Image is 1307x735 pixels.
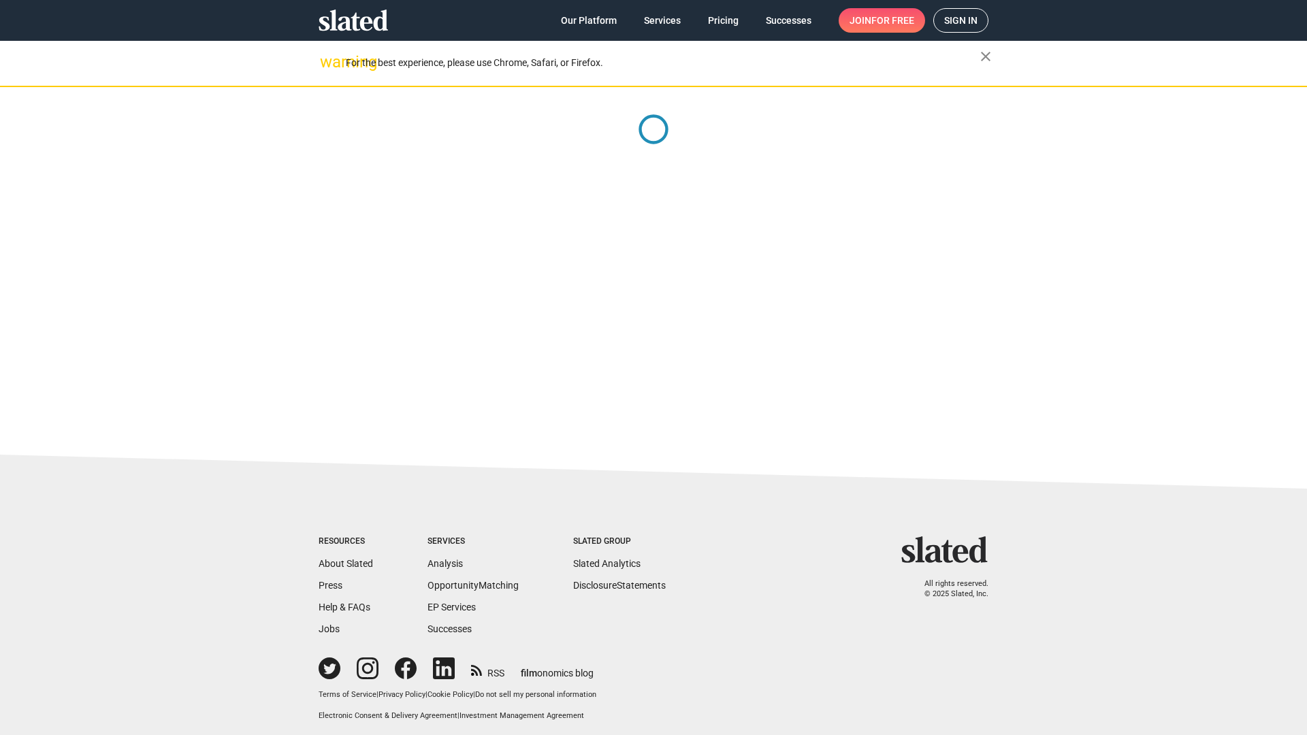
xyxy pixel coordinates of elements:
[839,8,925,33] a: Joinfor free
[425,690,427,699] span: |
[319,536,373,547] div: Resources
[319,690,376,699] a: Terms of Service
[633,8,692,33] a: Services
[550,8,628,33] a: Our Platform
[378,690,425,699] a: Privacy Policy
[708,8,739,33] span: Pricing
[475,690,596,700] button: Do not sell my personal information
[573,558,641,569] a: Slated Analytics
[521,668,537,679] span: film
[376,690,378,699] span: |
[427,690,473,699] a: Cookie Policy
[320,54,336,70] mat-icon: warning
[319,602,370,612] a: Help & FAQs
[459,711,584,720] a: Investment Management Agreement
[427,580,519,591] a: OpportunityMatching
[573,580,666,591] a: DisclosureStatements
[319,558,373,569] a: About Slated
[978,48,994,65] mat-icon: close
[910,579,988,599] p: All rights reserved. © 2025 Slated, Inc.
[473,690,475,699] span: |
[644,8,681,33] span: Services
[457,711,459,720] span: |
[346,54,980,72] div: For the best experience, please use Chrome, Safari, or Firefox.
[427,558,463,569] a: Analysis
[319,711,457,720] a: Electronic Consent & Delivery Agreement
[319,580,342,591] a: Press
[427,536,519,547] div: Services
[697,8,749,33] a: Pricing
[755,8,822,33] a: Successes
[561,8,617,33] span: Our Platform
[850,8,914,33] span: Join
[319,623,340,634] a: Jobs
[427,602,476,612] a: EP Services
[871,8,914,33] span: for free
[933,8,988,33] a: Sign in
[521,656,594,680] a: filmonomics blog
[944,9,978,32] span: Sign in
[427,623,472,634] a: Successes
[766,8,811,33] span: Successes
[471,659,504,680] a: RSS
[573,536,666,547] div: Slated Group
